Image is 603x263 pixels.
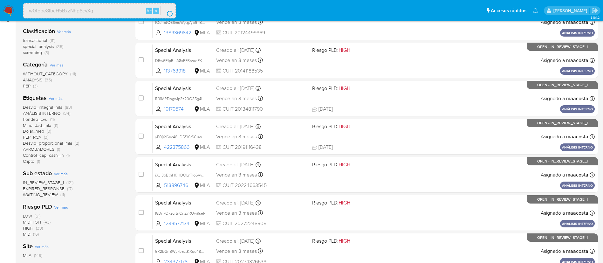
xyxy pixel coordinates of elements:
span: 3.161.2 [591,15,600,20]
p: maria.acosta@mercadolibre.com [553,8,589,14]
span: Accesos rápidos [491,7,526,14]
a: Salir [592,7,598,14]
span: s [155,8,157,14]
input: Buscar usuario o caso... [24,7,175,15]
a: Notificaciones [533,8,538,13]
span: Alt [147,8,152,14]
button: search-icon [160,6,173,15]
